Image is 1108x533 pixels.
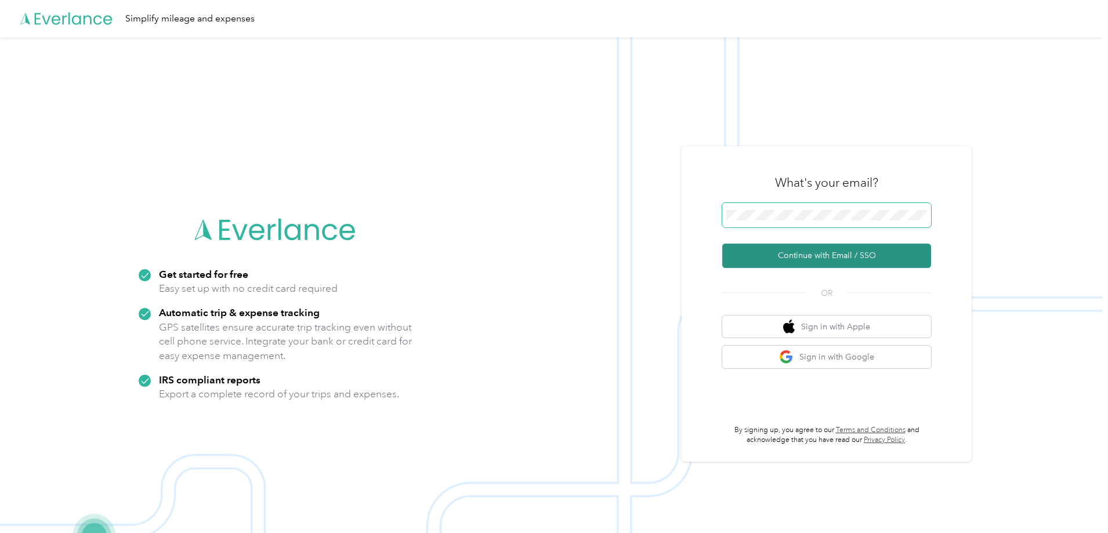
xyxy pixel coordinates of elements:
[159,387,399,401] p: Export a complete record of your trips and expenses.
[722,316,931,338] button: apple logoSign in with Apple
[722,244,931,268] button: Continue with Email / SSO
[159,268,248,280] strong: Get started for free
[779,350,794,364] img: google logo
[159,374,260,386] strong: IRS compliant reports
[864,436,905,444] a: Privacy Policy
[125,12,255,26] div: Simplify mileage and expenses
[722,425,931,445] p: By signing up, you agree to our and acknowledge that you have read our .
[722,346,931,368] button: google logoSign in with Google
[783,320,795,334] img: apple logo
[806,287,847,299] span: OR
[775,175,878,191] h3: What's your email?
[159,306,320,318] strong: Automatic trip & expense tracking
[159,320,412,363] p: GPS satellites ensure accurate trip tracking even without cell phone service. Integrate your bank...
[836,426,906,434] a: Terms and Conditions
[159,281,338,296] p: Easy set up with no credit card required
